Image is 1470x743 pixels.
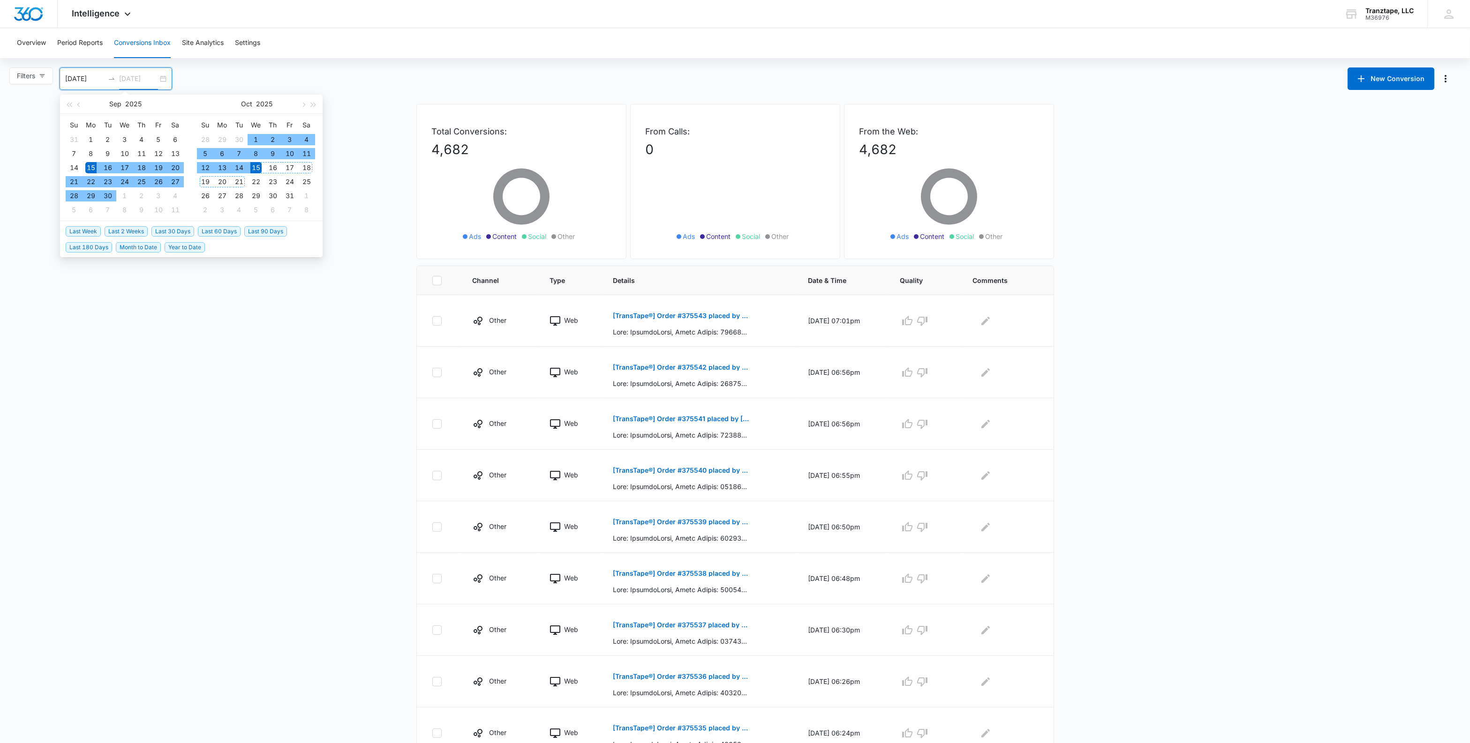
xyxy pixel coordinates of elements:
button: Edit Comments [978,468,993,483]
td: 2025-10-11 [167,203,184,217]
td: 2025-09-03 [116,133,133,147]
button: 2025 [126,95,142,113]
div: 29 [217,134,228,145]
td: 2025-10-05 [197,147,214,161]
td: 2025-09-15 [83,161,99,175]
td: [DATE] 06:50pm [797,501,889,553]
p: From Calls: [646,125,825,138]
button: Edit Comments [978,313,993,328]
td: 2025-11-02 [197,203,214,217]
div: 19 [200,176,211,187]
td: 2025-10-06 [83,203,99,217]
div: 16 [102,162,113,173]
td: 2025-09-06 [167,133,184,147]
th: Su [197,118,214,133]
p: 0 [646,140,825,159]
div: 26 [200,190,211,201]
td: 2025-09-30 [231,133,248,147]
th: Fr [281,118,298,133]
div: 21 [234,176,245,187]
th: Sa [298,118,315,133]
td: 2025-09-12 [150,147,167,161]
td: 2025-10-14 [231,161,248,175]
span: Social [956,231,974,241]
div: 7 [102,204,113,215]
span: Date & Time [808,275,864,285]
p: Web [564,573,578,583]
td: [DATE] 06:56pm [797,347,889,398]
td: 2025-09-10 [116,147,133,161]
div: 6 [85,204,97,215]
div: 2 [102,134,113,145]
td: 2025-10-17 [281,161,298,175]
td: 2025-11-05 [248,203,264,217]
span: Details [613,275,772,285]
div: 24 [119,176,130,187]
div: 11 [301,148,312,159]
th: Fr [150,118,167,133]
th: Su [66,118,83,133]
span: Type [550,275,577,285]
td: 2025-09-26 [150,175,167,189]
td: 2025-09-24 [116,175,133,189]
div: 8 [85,148,97,159]
p: Web [564,728,578,737]
td: 2025-10-03 [150,189,167,203]
p: Other [489,676,506,686]
td: [DATE] 06:30pm [797,604,889,656]
td: 2025-10-02 [133,189,150,203]
p: Lore: IpsumdoLorsi, Ametc Adipis: 268753, Elitsed: Doeiu TempoRinc®, Utla: Etdol Magnaal enimad m... [613,379,749,388]
div: 22 [85,176,97,187]
td: 2025-10-28 [231,189,248,203]
p: From the Web: [859,125,1039,138]
button: [TransTape®] Order #375535 placed by [PERSON_NAME] [613,717,749,739]
div: 14 [234,162,245,173]
div: 9 [267,148,279,159]
span: Quality [900,275,936,285]
div: 22 [250,176,262,187]
div: 20 [217,176,228,187]
td: 2025-10-25 [298,175,315,189]
button: Filters [9,67,53,84]
button: Oct [241,95,253,113]
td: 2025-10-07 [231,147,248,161]
div: 30 [102,190,113,201]
td: 2025-10-05 [66,203,83,217]
div: 2 [200,204,211,215]
td: 2025-11-04 [231,203,248,217]
td: 2025-10-18 [298,161,315,175]
td: 2025-09-09 [99,147,116,161]
td: 2025-10-30 [264,189,281,203]
th: Tu [231,118,248,133]
button: [TransTape®] Order #375540 placed by [PERSON_NAME] [613,459,749,482]
td: 2025-10-08 [248,147,264,161]
p: 4,682 [859,140,1039,159]
td: 2025-10-31 [281,189,298,203]
div: 28 [234,190,245,201]
div: 9 [102,148,113,159]
td: 2025-09-05 [150,133,167,147]
div: 23 [102,176,113,187]
div: 8 [119,204,130,215]
div: 26 [153,176,164,187]
td: 2025-09-02 [99,133,116,147]
td: 2025-10-21 [231,175,248,189]
button: Edit Comments [978,416,993,431]
button: Site Analytics [182,28,224,58]
td: 2025-09-30 [99,189,116,203]
p: Web [564,367,578,377]
th: Th [264,118,281,133]
div: 1 [301,190,312,201]
td: 2025-09-18 [133,161,150,175]
td: 2025-10-22 [248,175,264,189]
td: 2025-09-28 [66,189,83,203]
td: 2025-10-09 [133,203,150,217]
td: 2025-09-11 [133,147,150,161]
p: Lore: IpsumdoLorsi, Ametc Adipis: 796682, Elitsed: Doeiu TempoRinc®, Utla: Etdol Magnaali enimad ... [613,327,749,337]
div: 12 [153,148,164,159]
div: 5 [68,204,80,215]
button: [TransTape®] Order #375541 placed by [PERSON_NAME] [613,408,749,430]
span: Content [707,231,731,241]
button: [TransTape®] Order #375538 placed by [PERSON_NAME] [613,562,749,585]
div: 23 [267,176,279,187]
